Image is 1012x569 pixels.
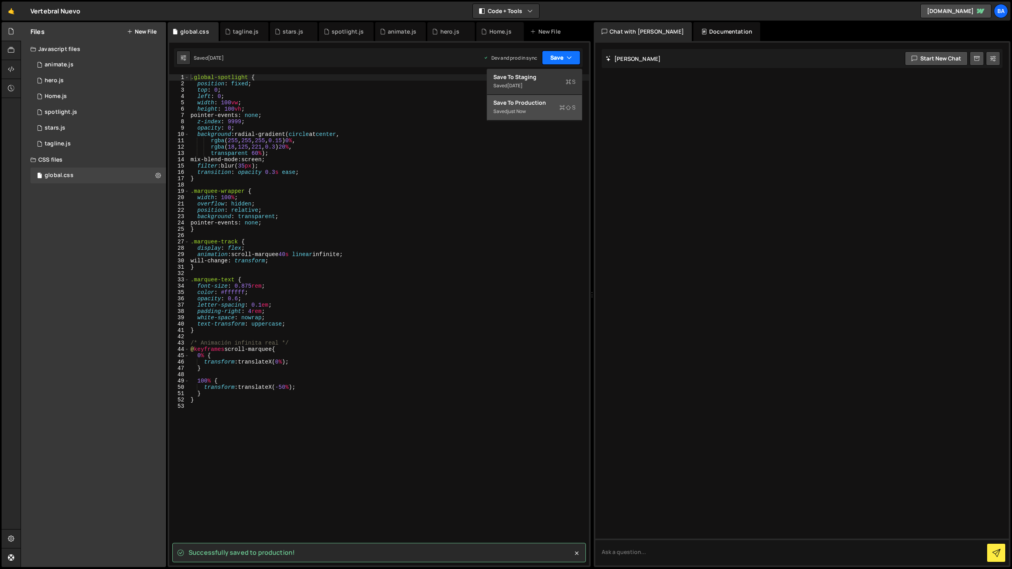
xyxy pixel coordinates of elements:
[194,55,224,61] div: Saved
[169,138,189,144] div: 11
[169,333,189,340] div: 42
[507,108,526,115] div: just now
[169,144,189,150] div: 12
[180,28,209,36] div: global.css
[45,77,64,84] div: hero.js
[169,359,189,365] div: 46
[169,125,189,131] div: 9
[233,28,259,36] div: tagline.js
[169,201,189,207] div: 21
[45,109,77,116] div: spotlight.js
[530,28,563,36] div: New File
[169,270,189,277] div: 32
[920,4,991,18] a: [DOMAIN_NAME]
[483,55,537,61] div: Dev and prod in sync
[169,296,189,302] div: 36
[169,264,189,270] div: 31
[21,41,166,57] div: Javascript files
[45,172,74,179] div: global.css
[566,78,576,86] span: S
[169,106,189,112] div: 6
[440,28,459,36] div: hero.js
[169,232,189,239] div: 26
[169,194,189,201] div: 20
[169,131,189,138] div: 10
[169,308,189,315] div: 38
[693,22,760,41] div: Documentation
[493,107,576,116] div: Saved
[169,239,189,245] div: 27
[169,302,189,308] div: 37
[994,4,1008,18] a: Ba
[169,327,189,333] div: 41
[473,4,539,18] button: Code + Tools
[169,93,189,100] div: 4
[45,124,65,132] div: stars.js
[45,61,74,68] div: animate.js
[169,289,189,296] div: 35
[30,73,166,89] div: 15957/42738.js
[30,27,45,36] h2: Files
[169,390,189,397] div: 51
[542,51,580,65] button: Save
[487,69,582,95] button: Save to StagingS Saved[DATE]
[169,169,189,175] div: 16
[169,213,189,220] div: 23
[169,207,189,213] div: 22
[169,251,189,258] div: 29
[21,152,166,168] div: CSS files
[169,321,189,327] div: 40
[388,28,417,36] div: animate.js
[169,403,189,409] div: 53
[169,226,189,232] div: 25
[169,352,189,359] div: 45
[493,73,576,81] div: Save to Staging
[905,51,968,66] button: Start new chat
[169,245,189,251] div: 28
[169,340,189,346] div: 43
[169,156,189,163] div: 14
[169,384,189,390] div: 50
[559,104,576,111] span: S
[606,55,661,62] h2: [PERSON_NAME]
[169,315,189,321] div: 39
[169,346,189,352] div: 44
[283,28,303,36] div: stars.js
[45,140,71,147] div: tagline.js
[169,74,189,81] div: 1
[169,397,189,403] div: 52
[30,120,166,136] div: 15957/42644.js
[169,258,189,264] div: 30
[169,100,189,106] div: 5
[127,28,157,35] button: New File
[2,2,21,21] a: 🤙
[169,220,189,226] div: 24
[169,163,189,169] div: 15
[30,57,166,73] div: 15957/42742.js
[493,81,576,90] div: Saved
[30,104,166,120] div: 15957/42739.js
[169,87,189,93] div: 3
[169,365,189,371] div: 47
[169,150,189,156] div: 13
[169,119,189,125] div: 8
[507,82,523,89] div: [DATE]
[208,55,224,61] div: [DATE]
[169,283,189,289] div: 34
[332,28,364,36] div: spotlight.js
[30,6,80,16] div: Vertebral Nuevo
[489,28,512,36] div: Home.js
[169,277,189,283] div: 33
[30,136,166,152] div: 15957/42734.js
[189,548,295,557] span: Successfully saved to production!
[169,371,189,378] div: 48
[30,168,166,183] div: 15957/42641.css
[169,182,189,188] div: 18
[169,378,189,384] div: 49
[594,22,692,41] div: Chat with [PERSON_NAME]
[169,81,189,87] div: 2
[493,99,576,107] div: Save to Production
[487,95,582,121] button: Save to ProductionS Savedjust now
[169,188,189,194] div: 19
